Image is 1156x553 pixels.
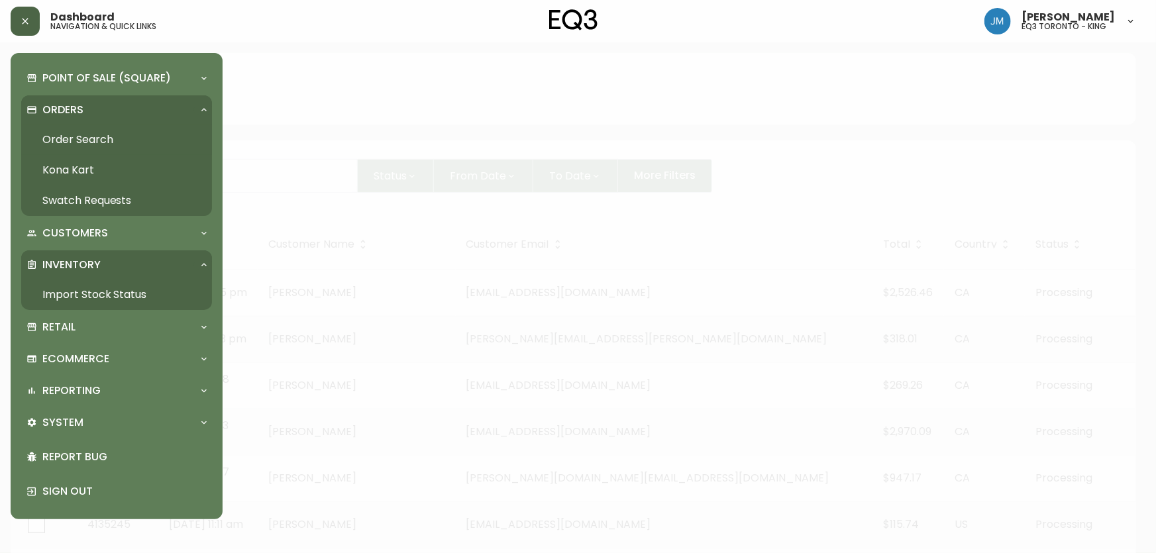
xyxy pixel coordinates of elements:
span: Dashboard [50,12,115,23]
div: Reporting [21,376,212,405]
h5: navigation & quick links [50,23,156,30]
a: Order Search [21,125,212,155]
div: Customers [21,219,212,248]
h5: eq3 toronto - king [1022,23,1106,30]
div: Report Bug [21,440,212,474]
p: Retail [42,320,76,334]
p: System [42,415,83,430]
p: Ecommerce [42,352,109,366]
div: Orders [21,95,212,125]
p: Sign Out [42,484,207,499]
div: Inventory [21,250,212,279]
p: Inventory [42,258,101,272]
p: Report Bug [42,450,207,464]
div: Retail [21,313,212,342]
p: Reporting [42,383,101,398]
a: Import Stock Status [21,279,212,310]
div: System [21,408,212,437]
div: Sign Out [21,474,212,509]
p: Customers [42,226,108,240]
img: logo [549,9,598,30]
a: Kona Kart [21,155,212,185]
p: Point of Sale (Square) [42,71,171,85]
img: b88646003a19a9f750de19192e969c24 [984,8,1011,34]
p: Orders [42,103,83,117]
a: Swatch Requests [21,185,212,216]
span: [PERSON_NAME] [1022,12,1115,23]
div: Ecommerce [21,344,212,374]
div: Point of Sale (Square) [21,64,212,93]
